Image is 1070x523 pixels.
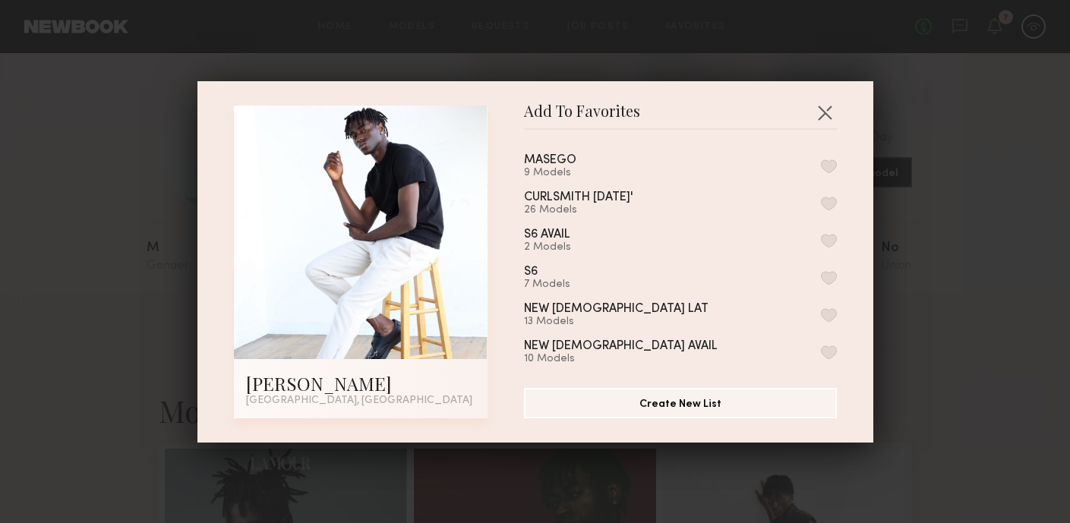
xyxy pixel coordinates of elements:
[524,279,574,291] div: 7 Models
[524,241,607,254] div: 2 Models
[524,228,570,241] div: S6 AVAIL
[524,303,709,316] div: NEW [DEMOGRAPHIC_DATA] LAT
[524,266,538,279] div: S6
[524,388,837,418] button: Create New List
[524,316,745,328] div: 13 Models
[524,353,754,365] div: 10 Models
[524,154,576,167] div: MASEGO
[524,167,613,179] div: 9 Models
[524,191,633,204] div: CURLSMITH [DATE]'
[524,340,718,353] div: NEW [DEMOGRAPHIC_DATA] AVAIL
[813,100,837,124] button: Close
[524,106,640,128] span: Add To Favorites
[524,204,670,216] div: 26 Models
[246,395,475,406] div: [GEOGRAPHIC_DATA], [GEOGRAPHIC_DATA]
[246,371,475,395] div: [PERSON_NAME]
